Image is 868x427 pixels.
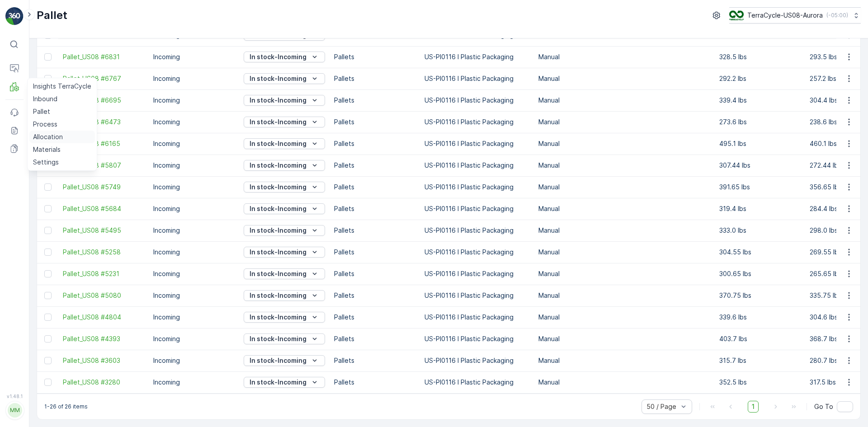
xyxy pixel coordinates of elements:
td: 315.7 lbs [715,350,805,371]
td: US-PI0116 I Plastic Packaging [420,285,534,306]
td: Manual [534,133,624,155]
p: In stock-Incoming [250,96,307,105]
button: In stock-Incoming [244,355,325,366]
button: In stock-Incoming [244,117,325,127]
td: Incoming [149,68,239,89]
td: 307.44 lbs [715,155,805,176]
a: Pallet_US08 #6473 [63,117,144,127]
p: In stock-Incoming [250,378,307,387]
td: 495.1 lbs [715,133,805,155]
button: In stock-Incoming [244,247,325,258]
td: 292.2 lbs [715,68,805,89]
td: Pallets [330,46,420,68]
td: Pallets [330,68,420,89]
td: US-PI0116 I Plastic Packaging [420,371,534,393]
td: Incoming [149,111,239,133]
td: Manual [534,46,624,68]
td: Pallets [330,350,420,371]
td: 300.65 lbs [715,263,805,285]
p: In stock-Incoming [250,226,307,235]
a: Pallet_US08 #4393 [63,334,144,343]
td: 328.5 lbs [715,46,805,68]
td: Manual [534,220,624,241]
td: Pallets [330,371,420,393]
td: US-PI0116 I Plastic Packaging [420,306,534,328]
button: In stock-Incoming [244,312,325,323]
td: Manual [534,306,624,328]
button: In stock-Incoming [244,52,325,62]
td: Incoming [149,89,239,111]
td: Incoming [149,241,239,263]
img: image_ci7OI47.png [729,10,744,20]
span: Pallet_US08 #5749 [63,183,144,192]
td: 339.6 lbs [715,306,805,328]
td: US-PI0116 I Plastic Packaging [420,176,534,198]
td: Incoming [149,155,239,176]
td: US-PI0116 I Plastic Packaging [420,198,534,220]
td: Manual [534,155,624,176]
td: Incoming [149,263,239,285]
td: Manual [534,350,624,371]
td: Pallets [330,198,420,220]
td: 333.0 lbs [715,220,805,241]
span: Go To [814,402,833,411]
div: Toggle Row Selected [44,205,52,212]
div: Toggle Row Selected [44,379,52,386]
p: In stock-Incoming [250,313,307,322]
td: Incoming [149,46,239,68]
td: 339.4 lbs [715,89,805,111]
a: Pallet_US08 #6695 [63,96,144,105]
td: Manual [534,241,624,263]
span: Pallet_US08 #5807 [63,161,144,170]
button: MM [5,401,24,420]
p: In stock-Incoming [250,248,307,257]
td: Incoming [149,176,239,198]
button: In stock-Incoming [244,95,325,106]
span: v 1.48.1 [5,394,24,399]
div: Toggle Row Selected [44,75,52,82]
a: Pallet_US08 #3603 [63,356,144,365]
span: Pallet_US08 #6831 [63,52,144,61]
p: In stock-Incoming [250,334,307,343]
div: Toggle Row Selected [44,292,52,299]
p: In stock-Incoming [250,356,307,365]
td: 403.7 lbs [715,328,805,350]
a: Pallet_US08 #6165 [63,139,144,148]
a: Pallet_US08 #5231 [63,269,144,278]
td: Incoming [149,220,239,241]
td: Pallets [330,306,420,328]
p: In stock-Incoming [250,183,307,192]
span: Pallet_US08 #3280 [63,378,144,387]
td: US-PI0116 I Plastic Packaging [420,155,534,176]
td: Manual [534,285,624,306]
td: Manual [534,176,624,198]
button: In stock-Incoming [244,73,325,84]
td: Incoming [149,198,239,220]
td: US-PI0116 I Plastic Packaging [420,241,534,263]
td: Incoming [149,133,239,155]
td: Pallets [330,285,420,306]
td: Incoming [149,328,239,350]
p: In stock-Incoming [250,161,307,170]
td: Manual [534,328,624,350]
td: US-PI0116 I Plastic Packaging [420,328,534,350]
td: Manual [534,89,624,111]
td: Incoming [149,306,239,328]
td: US-PI0116 I Plastic Packaging [420,89,534,111]
a: Pallet_US08 #5495 [63,226,144,235]
td: Pallets [330,263,420,285]
td: Pallets [330,241,420,263]
div: Toggle Row Selected [44,357,52,364]
p: In stock-Incoming [250,52,307,61]
td: US-PI0116 I Plastic Packaging [420,220,534,241]
a: Pallet_US08 #5080 [63,291,144,300]
td: Pallets [330,176,420,198]
button: In stock-Incoming [244,268,325,279]
button: In stock-Incoming [244,138,325,149]
a: Pallet_US08 #5684 [63,204,144,213]
td: US-PI0116 I Plastic Packaging [420,46,534,68]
